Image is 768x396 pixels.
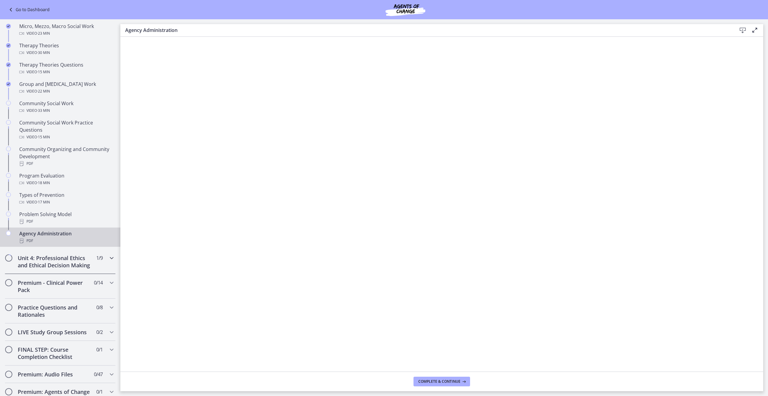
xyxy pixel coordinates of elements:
[37,88,50,95] span: · 22 min
[6,24,11,29] i: Completed
[19,134,113,141] div: Video
[18,346,91,360] h2: FINAL STEP: Course Completion Checklist
[19,160,113,167] div: PDF
[19,199,113,206] div: Video
[19,100,113,114] div: Community Social Work
[19,80,113,95] div: Group and [MEDICAL_DATA] Work
[96,254,103,262] span: 1 / 9
[19,61,113,76] div: Therapy Theories Questions
[18,304,91,318] h2: Practice Questions and Rationales
[125,27,727,34] h3: Agency Administration
[37,30,50,37] span: · 23 min
[19,146,113,167] div: Community Organizing and Community Development
[94,371,103,378] span: 0 / 47
[19,49,113,56] div: Video
[19,30,113,37] div: Video
[18,254,91,269] h2: Unit 4: Professional Ethics and Ethical Decision Making
[96,328,103,336] span: 0 / 2
[37,107,50,114] span: · 33 min
[19,172,113,187] div: Program Evaluation
[18,371,91,378] h2: Premium: Audio Files
[19,68,113,76] div: Video
[369,2,441,17] img: Agents of Change
[7,6,50,13] a: Go to Dashboard
[18,328,91,336] h2: LIVE Study Group Sessions
[6,43,11,48] i: Completed
[19,179,113,187] div: Video
[96,346,103,353] span: 0 / 1
[19,107,113,114] div: Video
[37,68,50,76] span: · 15 min
[19,218,113,225] div: PDF
[19,237,113,244] div: PDF
[19,23,113,37] div: Micro, Mezzo, Macro Social Work
[19,230,113,244] div: Agency Administration
[37,199,50,206] span: · 17 min
[37,179,50,187] span: · 18 min
[6,82,11,86] i: Completed
[19,88,113,95] div: Video
[18,279,91,294] h2: Premium - Clinical Power Pack
[94,279,103,286] span: 0 / 14
[96,388,103,395] span: 0 / 1
[19,211,113,225] div: Problem Solving Model
[413,377,470,386] button: Complete & continue
[19,119,113,141] div: Community Social Work Practice Questions
[19,191,113,206] div: Types of Prevention
[418,379,460,384] span: Complete & continue
[96,304,103,311] span: 0 / 8
[6,62,11,67] i: Completed
[19,42,113,56] div: Therapy Theories
[37,134,50,141] span: · 15 min
[37,49,50,56] span: · 30 min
